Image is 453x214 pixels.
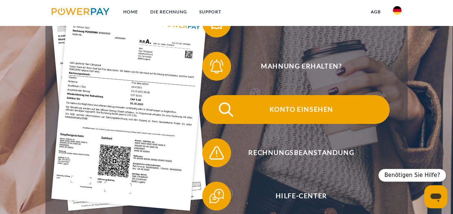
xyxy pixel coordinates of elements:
[208,144,226,162] img: qb_warning.svg
[424,185,447,208] iframe: Schaltfläche zum Öffnen des Messaging-Fensters; Konversation läuft
[213,138,390,167] span: Rechnungsbeanstandung
[217,101,235,119] img: qb_search.svg
[202,138,390,167] button: Rechnungsbeanstandung
[202,9,390,37] button: Rechnung erhalten?
[213,95,390,124] span: Konto einsehen
[202,52,390,81] button: Mahnung erhalten?
[378,169,446,182] div: Benötigen Sie Hilfe?
[202,95,390,124] button: Konto einsehen
[393,6,401,15] img: de
[208,57,226,75] img: qb_bell.svg
[213,52,390,81] span: Mahnung erhalten?
[52,3,207,211] img: single_invoice_powerpay_de.jpg
[117,5,144,18] a: Home
[208,187,226,205] img: qb_help.svg
[52,8,110,15] img: logo-powerpay.svg
[213,182,390,210] span: Hilfe-Center
[364,5,387,18] a: agb
[193,5,227,18] a: SUPPORT
[202,182,390,210] button: Hilfe-Center
[144,5,193,18] a: DIE RECHNUNG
